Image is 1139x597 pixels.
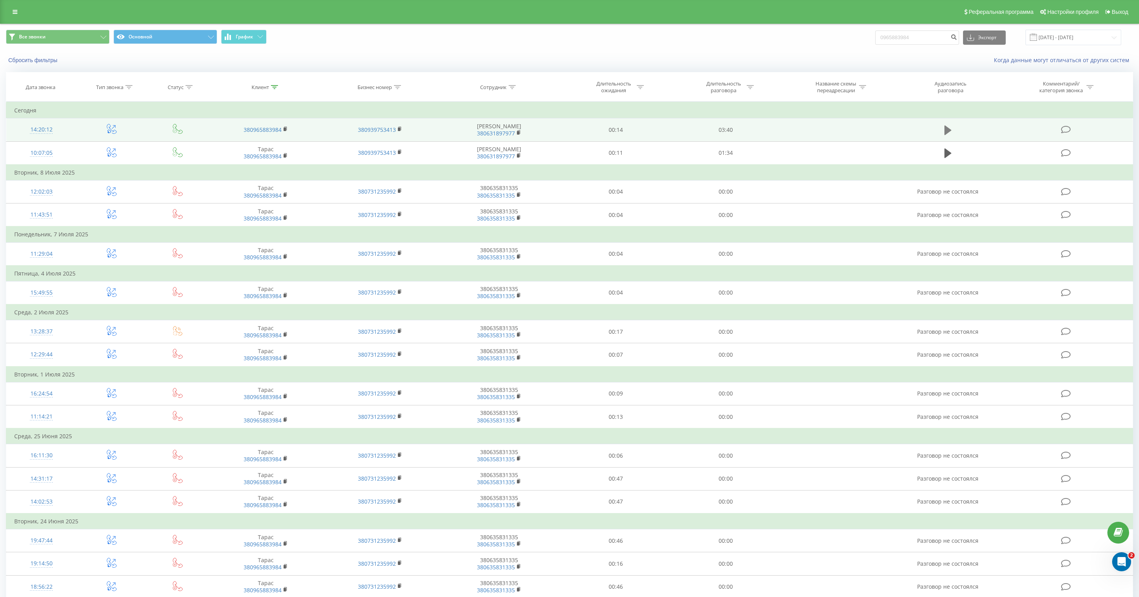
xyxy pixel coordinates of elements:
span: 2 [1128,552,1135,559]
a: 380635831335 [477,416,515,424]
span: Разговор не состоялся [917,188,978,195]
td: Тарас [208,180,323,203]
span: График [236,34,253,40]
span: Разговор не состоялся [917,211,978,219]
div: Бизнес номер [358,84,392,91]
a: 380635831335 [477,192,515,199]
td: Пятница, 4 Июля 2025 [6,266,1133,281]
td: Тарас [208,382,323,405]
a: 380965883984 [244,501,282,509]
td: Тарас [208,529,323,552]
a: 380731235992 [358,188,396,195]
td: 00:04 [560,242,670,266]
td: 00:00 [671,467,781,490]
a: 380965883984 [244,393,282,401]
a: Когда данные могут отличаться от других систем [994,56,1133,64]
span: Разговор не состоялся [917,250,978,257]
div: 11:29:04 [14,246,69,262]
a: 380965883984 [244,540,282,548]
div: 16:24:54 [14,386,69,401]
a: 380965883984 [244,478,282,486]
td: Тарас [208,552,323,575]
td: 380635831335 [437,343,561,367]
div: 15:49:55 [14,285,69,300]
td: [PERSON_NAME] [437,118,561,141]
div: 19:14:50 [14,556,69,571]
div: Длительность ожидания [592,80,635,94]
span: Разговор не состоялся [917,498,978,505]
td: 380635831335 [437,467,561,490]
a: 380965883984 [244,192,282,199]
a: 380635831335 [477,253,515,261]
div: 14:02:53 [14,494,69,510]
div: 12:02:03 [14,184,69,200]
a: 380635831335 [477,586,515,594]
span: Реферальная программа [969,9,1033,15]
a: 380731235992 [358,537,396,544]
td: Тарас [208,320,323,343]
span: Разговор не состоялся [917,583,978,590]
a: 380731235992 [358,390,396,397]
span: Разговор не состоялся [917,351,978,358]
a: 380965883984 [244,416,282,424]
a: 380731235992 [358,475,396,482]
a: 380731235992 [358,250,396,257]
td: 00:11 [560,141,670,165]
td: Тарас [208,281,323,304]
td: Тарас [208,444,323,467]
div: Дата звонка [26,84,55,91]
td: 380635831335 [437,405,561,429]
td: 380635831335 [437,552,561,575]
td: 00:47 [560,490,670,513]
a: 380731235992 [358,211,396,219]
button: Сбросить фильтры [6,57,61,64]
a: 380939753413 [358,126,396,133]
td: Тарас [208,141,323,165]
a: 380731235992 [358,560,396,567]
td: 00:06 [560,444,670,467]
td: Понедельник, 7 Июля 2025 [6,226,1133,242]
div: Клиент [252,84,269,91]
a: 380635831335 [477,331,515,339]
td: Среда, 25 Июня 2025 [6,428,1133,444]
a: 380965883984 [244,292,282,300]
td: 380635831335 [437,281,561,304]
td: 00:00 [671,242,781,266]
a: 380635831335 [477,563,515,571]
a: 380731235992 [358,328,396,335]
td: Тарас [208,405,323,429]
td: 380635831335 [437,382,561,405]
span: Настройки профиля [1047,9,1099,15]
td: 00:14 [560,118,670,141]
td: 380635831335 [437,180,561,203]
td: Сегодня [6,103,1133,118]
span: Разговор не состоялся [917,560,978,567]
div: 13:28:37 [14,324,69,339]
div: Длительность разговора [702,80,745,94]
a: 380731235992 [358,413,396,420]
td: 00:09 [560,382,670,405]
span: Разговор не состоялся [917,452,978,459]
a: 380965883984 [244,215,282,222]
button: Все звонки [6,30,110,44]
a: 380731235992 [358,289,396,296]
button: Основной [114,30,217,44]
div: 11:14:21 [14,409,69,424]
td: 00:00 [671,405,781,429]
td: 00:46 [560,529,670,552]
span: Разговор не состоялся [917,413,978,420]
td: Тарас [208,203,323,227]
td: 00:04 [560,281,670,304]
a: 380965883984 [244,253,282,261]
td: 00:00 [671,490,781,513]
td: 380635831335 [437,242,561,266]
td: 03:40 [671,118,781,141]
a: 380635831335 [477,354,515,362]
td: 380635831335 [437,444,561,467]
td: 00:07 [560,343,670,367]
td: 00:17 [560,320,670,343]
td: 00:00 [671,529,781,552]
a: 380635831335 [477,455,515,463]
div: 14:31:17 [14,471,69,487]
a: 380731235992 [358,351,396,358]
